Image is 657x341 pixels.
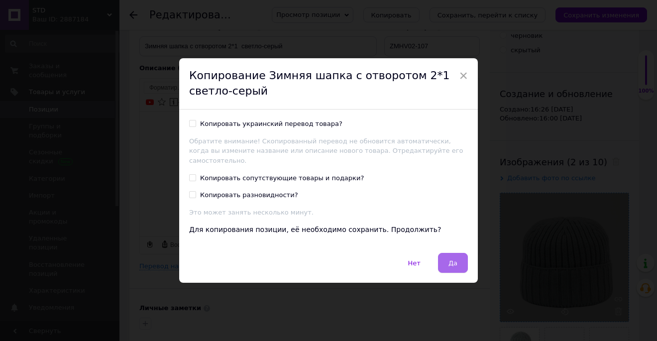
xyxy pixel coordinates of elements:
span: Обратите внимание! Скопированный перевод не обновится автоматически, когда вы измените название и... [189,137,463,164]
div: Копировать разновидности? [200,191,298,200]
div: Копирование Зимняя шапка с отворотом 2*1 светло-серый [179,58,478,110]
div: Копировать украинский перевод товара? [200,119,342,128]
span: × [459,67,468,84]
span: Это может занять несколько минут. [189,209,314,216]
span: Да [448,259,457,267]
span: Нет [408,259,421,267]
button: Да [438,253,468,273]
button: Нет [398,253,431,273]
div: Для копирования позиции, её необходимо сохранить. Продолжить? [189,225,468,235]
div: Копировать сопутствующие товары и подарки? [200,174,364,183]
